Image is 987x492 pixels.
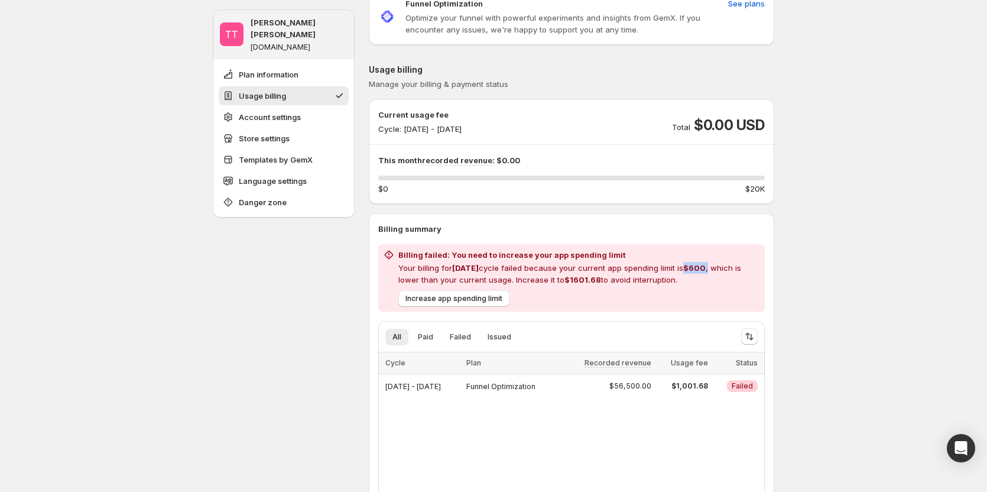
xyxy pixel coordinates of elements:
span: Language settings [239,175,307,187]
button: Usage billing [219,86,349,105]
p: Cycle: [DATE] - [DATE] [378,123,462,135]
span: Failed [732,381,753,391]
p: This month $0.00 [378,154,765,166]
span: $20K [745,183,765,195]
div: Open Intercom Messenger [947,434,975,462]
span: recorded revenue: [422,156,495,166]
span: Issued [488,332,511,342]
span: Status [736,358,758,367]
span: Usage billing [239,90,286,102]
button: Danger zone [219,193,349,212]
h2: Billing failed: You need to increase your app spending limit [398,249,760,261]
span: All [392,332,401,342]
span: Increase app spending limit [405,294,502,303]
span: Funnel Optimization [466,382,535,391]
p: Current usage fee [378,109,462,121]
span: [DATE] [452,263,479,273]
p: Usage billing [369,64,774,76]
button: Plan information [219,65,349,84]
button: Account settings [219,108,349,127]
p: Billing summary [378,223,765,235]
span: Cycle [385,358,405,367]
p: [PERSON_NAME] [PERSON_NAME] [251,17,348,40]
span: Usage fee [671,358,708,367]
button: Increase app spending limit [398,290,509,307]
span: $1,001.68 [658,381,708,391]
span: $0.00 USD [694,116,765,135]
span: [DATE] - [DATE] [385,382,441,391]
span: Danger zone [239,196,287,208]
span: Templates by GemX [239,154,313,166]
span: Plan information [239,69,298,80]
p: Optimize your funnel with powerful experiments and insights from GemX. If you encounter any issue... [405,12,723,35]
span: Recorded revenue [585,358,651,368]
span: Plan [466,358,481,367]
span: $56,500.00 [609,381,651,391]
img: Funnel Optimization [378,8,396,25]
span: $1601.68 [564,275,601,284]
p: [DOMAIN_NAME] [251,43,310,52]
button: Sort the results [741,328,758,345]
span: $600 [683,263,706,273]
button: Store settings [219,129,349,148]
span: Store settings [239,132,290,144]
span: Failed [450,332,471,342]
span: Account settings [239,111,301,123]
span: $0 [378,183,388,195]
span: Paid [418,332,433,342]
text: TT [225,28,238,40]
button: Language settings [219,171,349,190]
button: Templates by GemX [219,150,349,169]
p: Your billing for cycle failed because your current app spending limit is , which is lower than yo... [398,262,760,286]
span: Tanya Tanya [220,22,243,46]
span: Manage your billing & payment status [369,79,508,89]
p: Total [672,121,690,133]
